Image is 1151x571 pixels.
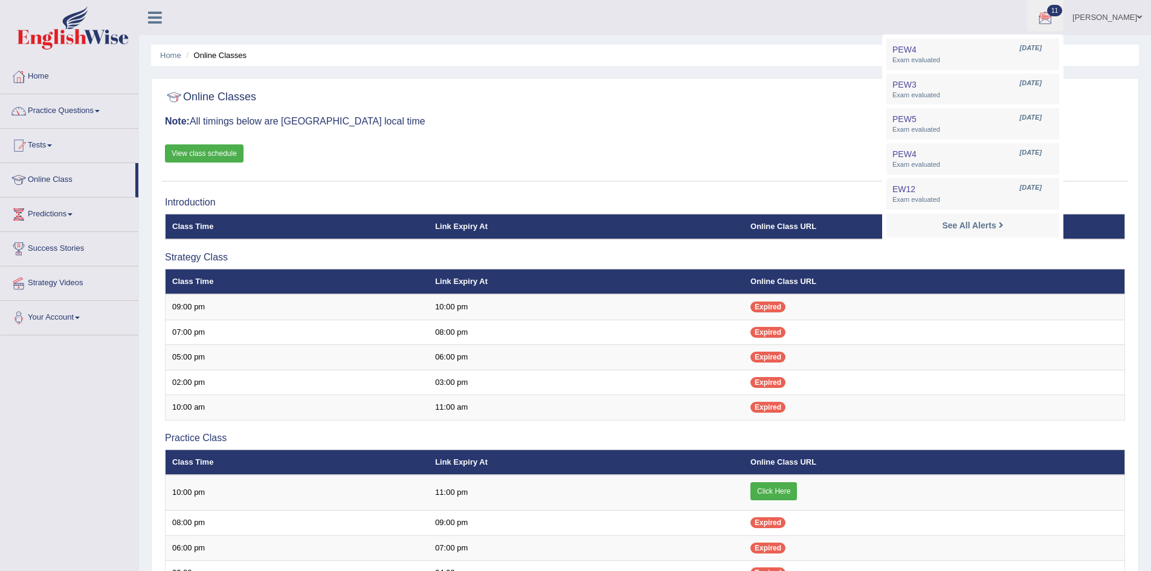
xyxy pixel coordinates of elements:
span: Exam evaluated [892,56,1053,65]
td: 07:00 pm [166,320,429,345]
td: 07:00 pm [428,535,744,561]
td: 02:00 pm [166,370,429,395]
h2: Online Classes [165,88,256,106]
td: 06:00 pm [428,345,744,370]
td: 08:00 pm [428,320,744,345]
span: PEW4 [892,149,917,159]
span: PEW5 [892,114,917,124]
span: [DATE] [1020,183,1042,193]
span: Exam evaluated [892,125,1053,135]
td: 11:00 am [428,395,744,421]
a: PEW3 [DATE] Exam evaluated [889,77,1056,102]
td: 06:00 pm [166,535,429,561]
a: EW12 [DATE] Exam evaluated [889,181,1056,207]
td: 05:00 pm [166,345,429,370]
th: Link Expiry At [428,269,744,294]
a: PEW4 [DATE] Exam evaluated [889,42,1056,67]
th: Online Class URL [744,269,1124,294]
span: Exam evaluated [892,195,1053,205]
span: [DATE] [1020,148,1042,158]
a: See All Alerts [939,219,1006,232]
span: [DATE] [1020,113,1042,123]
span: Expired [750,543,785,553]
a: Practice Questions [1,94,138,124]
td: 10:00 pm [166,475,429,511]
td: 03:00 pm [428,370,744,395]
span: Expired [750,302,785,312]
th: Link Expiry At [428,214,744,239]
h3: Practice Class [165,433,1125,444]
span: Exam evaluated [892,91,1053,100]
a: Home [1,60,138,90]
td: 09:00 pm [428,511,744,536]
strong: See All Alerts [942,221,996,230]
a: View class schedule [165,144,243,163]
td: 10:00 am [166,395,429,421]
span: PEW4 [892,45,917,54]
span: PEW3 [892,80,917,89]
a: Click Here [750,482,797,500]
span: EW12 [892,184,915,194]
h3: Strategy Class [165,252,1125,263]
a: Your Account [1,301,138,331]
a: Predictions [1,198,138,228]
th: Link Expiry At [428,450,744,475]
a: Success Stories [1,232,138,262]
td: 10:00 pm [428,294,744,320]
span: Exam evaluated [892,160,1053,170]
th: Class Time [166,269,429,294]
td: 09:00 pm [166,294,429,320]
span: [DATE] [1020,79,1042,88]
th: Class Time [166,450,429,475]
th: Online Class URL [744,214,1124,239]
a: Tests [1,129,138,159]
span: Expired [750,327,785,338]
h3: Introduction [165,197,1125,208]
a: PEW4 [DATE] Exam evaluated [889,146,1056,172]
a: PEW5 [DATE] Exam evaluated [889,111,1056,137]
span: Expired [750,517,785,528]
b: Note: [165,116,190,126]
th: Online Class URL [744,450,1124,475]
h3: All timings below are [GEOGRAPHIC_DATA] local time [165,116,1125,127]
li: Online Classes [183,50,247,61]
span: 11 [1047,5,1062,16]
td: 08:00 pm [166,511,429,536]
th: Class Time [166,214,429,239]
span: Expired [750,352,785,363]
span: Expired [750,402,785,413]
a: Strategy Videos [1,266,138,297]
span: Expired [750,377,785,388]
a: Online Class [1,163,135,193]
td: 11:00 pm [428,475,744,511]
span: [DATE] [1020,44,1042,53]
a: Home [160,51,181,60]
